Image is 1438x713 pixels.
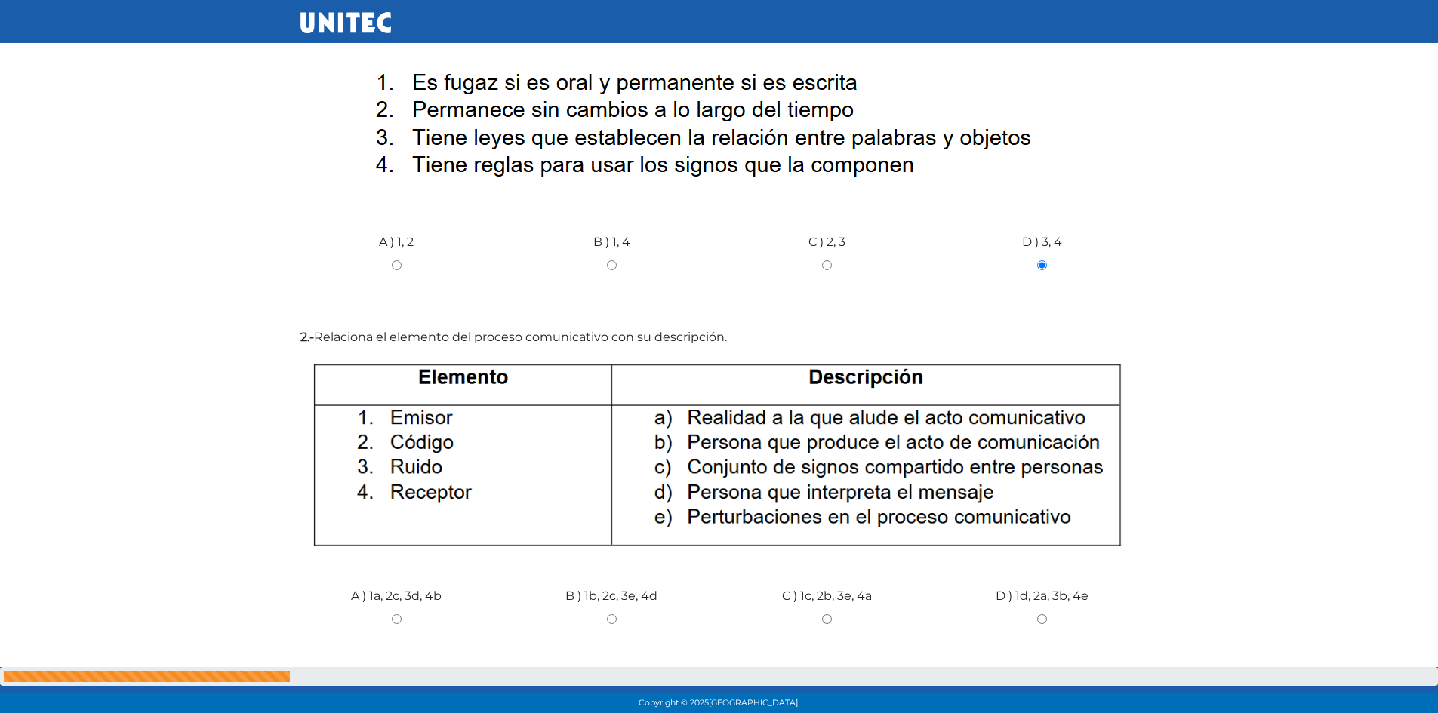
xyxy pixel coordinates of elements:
label: B ) 1b, 2c, 3e, 4d [565,587,657,605]
label: C ) 2, 3 [808,233,845,251]
label: A ) 1a, 2c, 3d, 4b [351,587,442,605]
strong: 2.- [300,330,314,344]
label: C ) 1c, 2b, 3e, 4a [782,587,872,605]
img: Image question 560 [300,352,1138,557]
label: A ) 1, 2 [379,233,414,251]
img: UNITEC [300,12,391,33]
img: Image question 559 [347,50,1091,203]
label: D ) 3, 4 [1022,233,1062,251]
label: B ) 1, 4 [593,233,630,251]
label: Relaciona el elemento del proceso comunicativo con su descripción. [300,328,1138,346]
span: [GEOGRAPHIC_DATA]. [709,698,799,708]
label: D ) 1d, 2a, 3b, 4e [996,587,1089,605]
